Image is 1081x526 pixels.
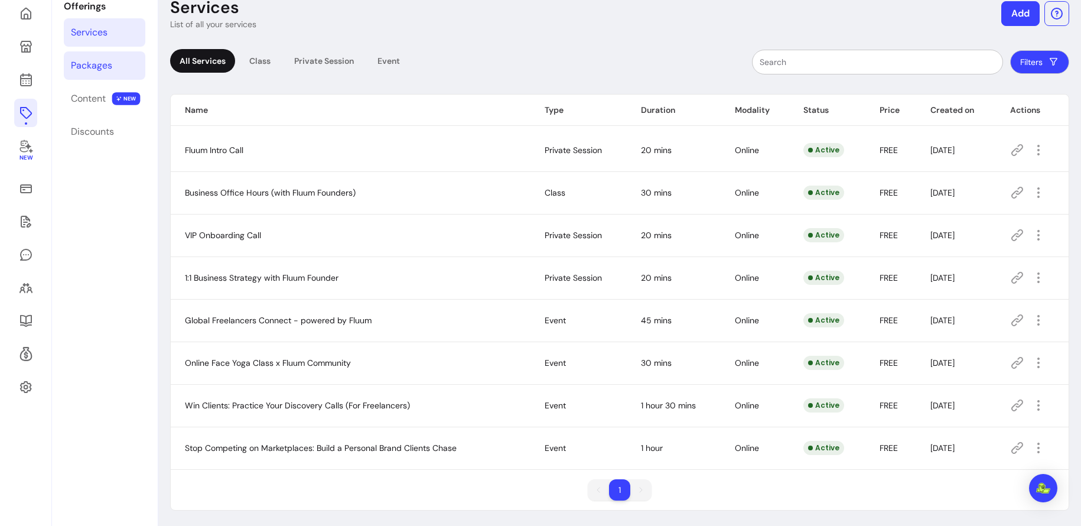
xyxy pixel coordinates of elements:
[545,315,566,326] span: Event
[240,49,280,73] div: Class
[71,25,108,40] div: Services
[14,33,37,61] a: My Page
[641,443,663,453] span: 1 hour
[545,145,602,155] span: Private Session
[170,49,235,73] div: All Services
[880,400,898,411] span: FREE
[803,313,844,327] div: Active
[545,230,602,241] span: Private Session
[545,187,565,198] span: Class
[735,230,759,241] span: Online
[641,230,672,241] span: 20 mins
[930,230,955,241] span: [DATE]
[112,92,141,105] span: NEW
[14,307,37,335] a: Resources
[545,443,566,453] span: Event
[930,187,955,198] span: [DATE]
[789,95,865,126] th: Status
[880,315,898,326] span: FREE
[14,207,37,236] a: Waivers
[930,272,955,283] span: [DATE]
[14,132,37,170] a: New
[582,473,657,506] nav: pagination navigation
[185,230,261,241] span: VIP Onboarding Call
[735,145,759,155] span: Online
[64,51,145,80] a: Packages
[735,400,759,411] span: Online
[285,49,363,73] div: Private Session
[71,92,106,106] div: Content
[803,186,844,200] div: Active
[14,340,37,368] a: Refer & Earn
[545,358,566,368] span: Event
[185,187,356,198] span: Business Office Hours (with Fluum Founders)
[930,358,955,368] span: [DATE]
[14,274,37,302] a: Clients
[930,400,955,411] span: [DATE]
[641,272,672,283] span: 20 mins
[880,358,898,368] span: FREE
[880,443,898,453] span: FREE
[185,315,372,326] span: Global Freelancers Connect - powered by Fluum
[14,174,37,203] a: Sales
[185,358,351,368] span: Online Face Yoga Class x Fluum Community
[14,373,37,401] a: Settings
[545,272,602,283] span: Private Session
[880,272,898,283] span: FREE
[880,187,898,198] span: FREE
[185,145,243,155] span: Fluum Intro Call
[14,99,37,127] a: Offerings
[19,154,32,162] span: New
[735,443,759,453] span: Online
[1010,50,1069,74] button: Filters
[171,95,530,126] th: Name
[803,398,844,413] div: Active
[71,125,114,139] div: Discounts
[530,95,627,126] th: Type
[170,18,256,30] p: List of all your services
[930,145,955,155] span: [DATE]
[803,271,844,285] div: Active
[803,356,844,370] div: Active
[803,228,844,242] div: Active
[609,479,630,501] li: pagination item 1 active
[64,18,145,47] a: Services
[880,145,898,155] span: FREE
[641,358,672,368] span: 30 mins
[627,95,720,126] th: Duration
[641,145,672,155] span: 20 mins
[14,241,37,269] a: My Messages
[803,143,844,157] div: Active
[368,49,409,73] div: Event
[14,66,37,94] a: Calendar
[916,95,996,126] th: Created on
[641,187,672,198] span: 30 mins
[641,315,672,326] span: 45 mins
[185,443,457,453] span: Stop Competing on Marketplaces: Build a Personal Brand Clients Chase
[880,230,898,241] span: FREE
[545,400,566,411] span: Event
[930,315,955,326] span: [DATE]
[71,59,112,73] div: Packages
[735,315,759,326] span: Online
[721,95,790,126] th: Modality
[735,272,759,283] span: Online
[735,187,759,198] span: Online
[64,85,145,113] a: Content NEW
[1001,1,1040,26] button: Add
[64,118,145,146] a: Discounts
[1029,474,1057,502] div: Open Intercom Messenger
[185,400,410,411] span: Win Clients: Practice Your Discovery Calls (For Freelancers)
[930,443,955,453] span: [DATE]
[996,95,1069,126] th: Actions
[760,56,995,68] input: Search
[735,358,759,368] span: Online
[641,400,696,411] span: 1 hour 30 mins
[865,95,916,126] th: Price
[803,441,844,455] div: Active
[185,272,338,283] span: 1:1 Business Strategy with Fluum Founder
